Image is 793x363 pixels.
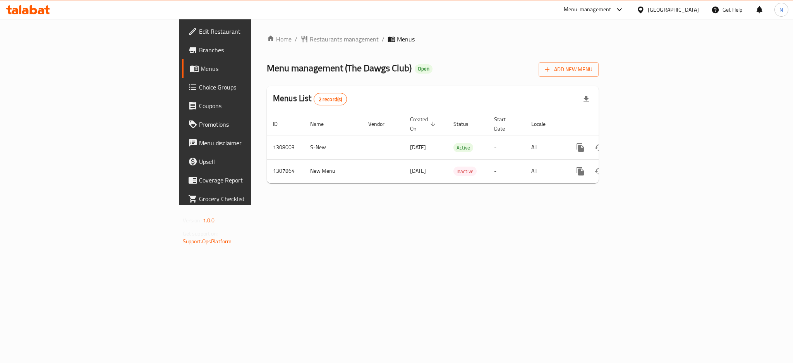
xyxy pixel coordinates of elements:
[182,152,311,171] a: Upsell
[525,136,565,159] td: All
[182,59,311,78] a: Menus
[531,119,556,129] span: Locale
[397,34,415,44] span: Menus
[199,101,305,110] span: Coupons
[199,157,305,166] span: Upsell
[565,112,652,136] th: Actions
[590,162,608,181] button: Change Status
[525,159,565,183] td: All
[273,93,347,105] h2: Menus List
[314,93,347,105] div: Total records count
[199,83,305,92] span: Choice Groups
[382,34,384,44] li: /
[310,119,334,129] span: Name
[571,162,590,181] button: more
[577,90,596,108] div: Export file
[199,27,305,36] span: Edit Restaurant
[199,120,305,129] span: Promotions
[410,115,438,133] span: Created On
[201,64,305,73] span: Menus
[273,119,288,129] span: ID
[410,142,426,152] span: [DATE]
[267,112,652,183] table: enhanced table
[648,5,699,14] div: [GEOGRAPHIC_DATA]
[199,138,305,148] span: Menu disclaimer
[453,167,477,176] span: Inactive
[182,189,311,208] a: Grocery Checklist
[182,134,311,152] a: Menu disclaimer
[368,119,395,129] span: Vendor
[494,115,516,133] span: Start Date
[182,96,311,115] a: Coupons
[183,215,202,225] span: Version:
[539,62,599,77] button: Add New Menu
[410,166,426,176] span: [DATE]
[304,136,362,159] td: S-New
[183,229,218,239] span: Get support on:
[564,5,611,14] div: Menu-management
[488,159,525,183] td: -
[545,65,592,74] span: Add New Menu
[203,215,215,225] span: 1.0.0
[182,41,311,59] a: Branches
[199,194,305,203] span: Grocery Checklist
[304,159,362,183] td: New Menu
[779,5,783,14] span: N
[415,64,433,74] div: Open
[314,96,347,103] span: 2 record(s)
[453,143,473,152] span: Active
[267,59,412,77] span: Menu management ( The Dawgs Club )
[453,119,479,129] span: Status
[182,78,311,96] a: Choice Groups
[488,136,525,159] td: -
[415,65,433,72] span: Open
[571,138,590,157] button: more
[267,34,599,44] nav: breadcrumb
[199,45,305,55] span: Branches
[182,171,311,189] a: Coverage Report
[310,34,379,44] span: Restaurants management
[182,115,311,134] a: Promotions
[182,22,311,41] a: Edit Restaurant
[199,175,305,185] span: Coverage Report
[183,236,232,246] a: Support.OpsPlatform
[590,138,608,157] button: Change Status
[300,34,379,44] a: Restaurants management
